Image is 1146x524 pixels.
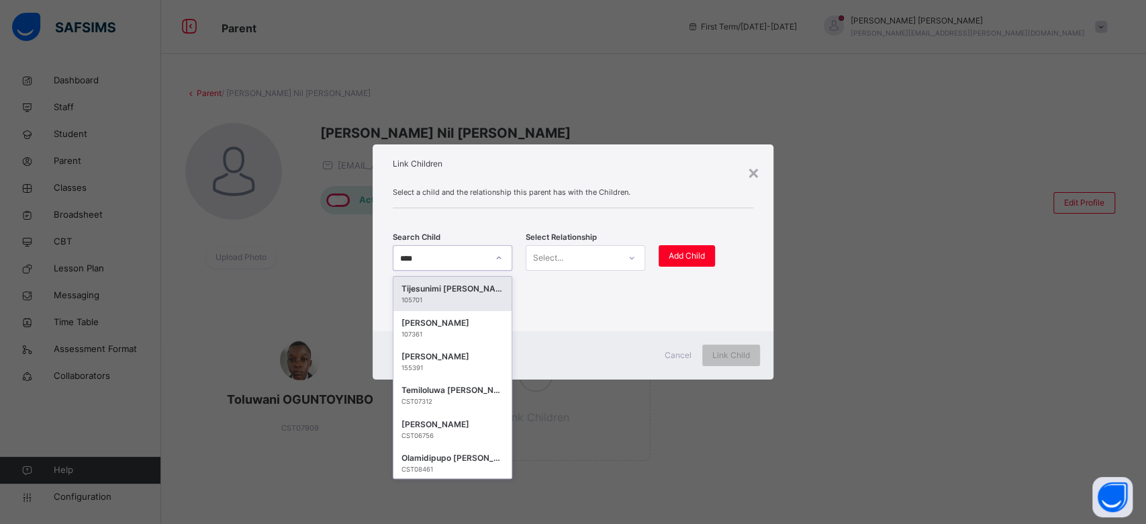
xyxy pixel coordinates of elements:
[401,397,504,406] div: CST07312
[669,250,705,262] span: Add Child
[665,349,691,361] span: Cancel
[401,465,504,474] div: CST08461
[401,330,504,339] div: 107361
[401,282,504,296] div: Tijesunimi [PERSON_NAME]
[401,296,504,305] div: 105701
[401,418,504,431] div: [PERSON_NAME]
[747,158,760,186] div: ×
[712,349,750,361] span: Link Child
[393,158,753,170] h1: Link Children
[533,245,563,271] div: Select...
[401,363,504,373] div: 155391
[401,384,504,397] div: Temiloluwa [PERSON_NAME]
[401,350,504,363] div: [PERSON_NAME]
[401,316,504,330] div: [PERSON_NAME]
[526,232,597,243] span: Select Relationship
[393,232,440,243] span: Search Child
[1092,477,1133,517] button: Open asap
[401,431,504,441] div: CST06756
[401,451,504,465] div: Olamidipupo [PERSON_NAME]
[393,187,753,198] span: Select a child and the relationship this parent has with the Children.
